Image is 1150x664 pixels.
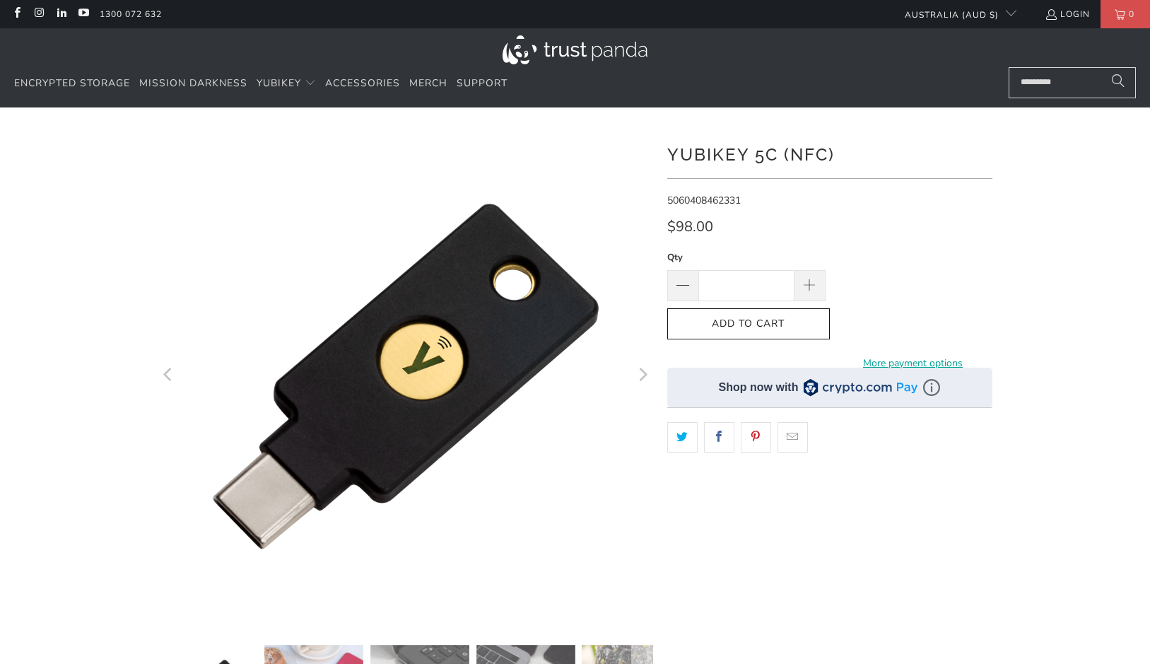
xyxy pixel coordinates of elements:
a: Accessories [325,67,400,100]
a: Trust Panda Australia on LinkedIn [55,8,67,20]
a: Mission Darkness [139,67,247,100]
div: Shop now with [719,380,799,395]
span: Support [457,76,507,90]
span: Add to Cart [682,318,815,330]
button: Previous [158,129,180,624]
a: Trust Panda Australia on YouTube [77,8,89,20]
span: Mission Darkness [139,76,247,90]
span: Accessories [325,76,400,90]
button: Next [631,129,654,624]
a: Login [1045,6,1090,22]
a: Share this on Pinterest [741,422,771,452]
h1: YubiKey 5C (NFC) [667,139,992,168]
label: Qty [667,250,826,265]
span: Encrypted Storage [14,76,130,90]
input: Search... [1009,67,1136,98]
span: YubiKey [257,76,301,90]
a: Share this on Facebook [704,422,734,452]
summary: YubiKey [257,67,316,100]
button: Search [1101,67,1136,98]
span: Merch [409,76,447,90]
a: Support [457,67,507,100]
a: 1300 072 632 [100,6,162,22]
span: $98.00 [667,217,713,236]
a: More payment options [834,356,992,371]
button: Add to Cart [667,308,830,340]
a: YubiKey 5C (NFC) - Trust Panda [158,129,653,624]
span: 5060408462331 [667,194,741,207]
a: Merch [409,67,447,100]
a: Trust Panda Australia on Instagram [33,8,45,20]
img: Trust Panda Australia [503,35,647,64]
a: Email this to a friend [778,422,808,452]
nav: Translation missing: en.navigation.header.main_nav [14,67,507,100]
a: Encrypted Storage [14,67,130,100]
a: Trust Panda Australia on Facebook [11,8,23,20]
a: Share this on Twitter [667,422,698,452]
